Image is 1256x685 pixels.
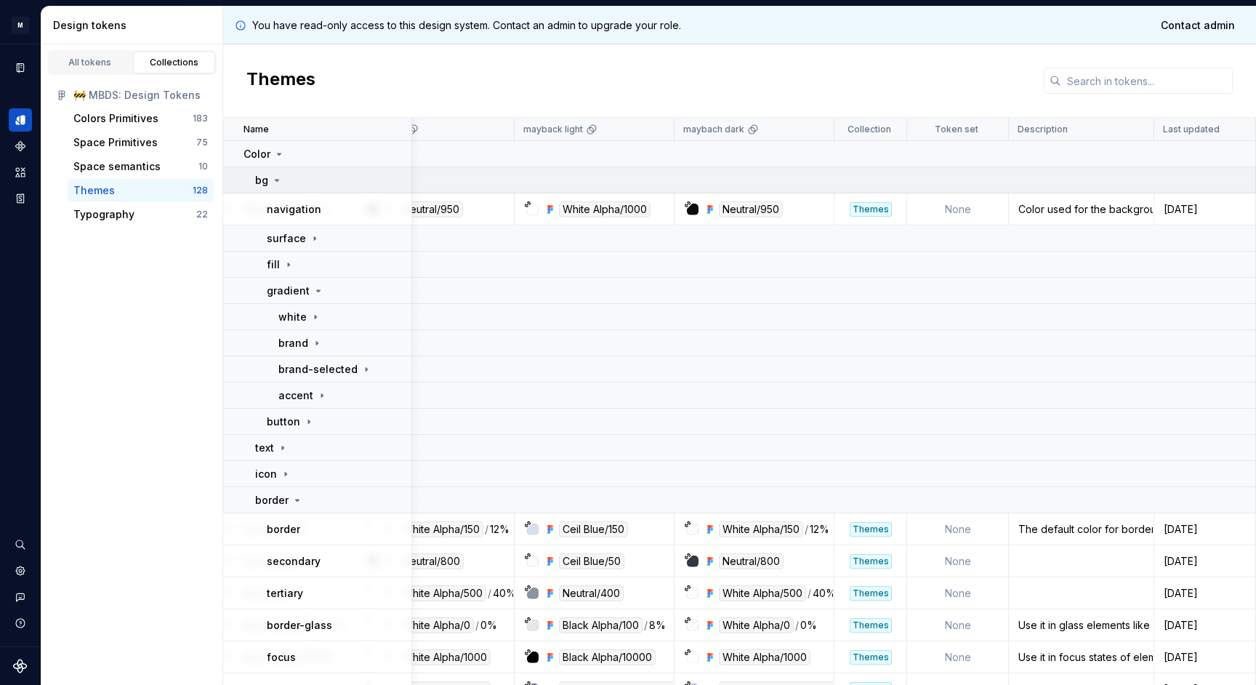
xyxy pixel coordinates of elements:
[267,618,332,633] p: border-glass
[9,108,32,132] a: Design tokens
[1155,586,1255,601] div: [DATE]
[278,336,308,350] p: brand
[12,17,29,34] div: M
[683,124,744,135] p: maybach dark
[246,68,315,94] h2: Themes
[278,388,313,403] p: accent
[399,553,464,569] div: Neutral/800
[73,159,161,174] div: Space semantics
[490,521,510,537] div: 12%
[196,209,208,220] div: 22
[493,585,516,601] div: 40%
[1155,554,1255,569] div: [DATE]
[850,618,892,633] div: Themes
[73,88,208,103] div: 🚧 MBDS: Design Tokens
[73,111,158,126] div: Colors Primitives
[810,521,829,537] div: 12%
[399,201,463,217] div: Neutral/950
[9,135,32,158] div: Components
[267,231,306,246] p: surface
[1155,618,1255,633] div: [DATE]
[935,124,978,135] p: Token set
[255,441,274,455] p: text
[267,586,303,601] p: tertiary
[399,649,491,665] div: White Alpha/1000
[278,310,307,324] p: white
[68,179,214,202] button: Themes128
[813,585,836,601] div: 40%
[252,18,681,33] p: You have read-only access to this design system. Contact an admin to upgrade your role.
[9,161,32,184] a: Assets
[73,183,115,198] div: Themes
[649,617,666,633] div: 8%
[9,56,32,79] a: Documentation
[488,585,491,601] div: /
[68,155,214,178] button: Space semantics10
[719,649,810,665] div: White Alpha/1000
[1010,650,1153,665] div: Use it in focus states of elements.
[907,513,1009,545] td: None
[907,609,1009,641] td: None
[1161,18,1235,33] span: Contact admin
[9,559,32,582] a: Settings
[9,187,32,210] a: Storybook stories
[850,202,892,217] div: Themes
[1010,522,1153,537] div: The default color for borders on any element like unselected chips, text fields, etc.
[399,617,474,633] div: White Alpha/0
[54,57,126,68] div: All tokens
[68,131,214,154] button: Space Primitives75
[68,107,214,130] button: Colors Primitives183
[475,617,479,633] div: /
[719,617,794,633] div: White Alpha/0
[73,135,158,150] div: Space Primitives
[399,521,483,537] div: White Alpha/150
[13,659,28,673] svg: Supernova Logo
[1010,618,1153,633] div: Use it in glass elements like cards and widgets as a border.
[243,147,270,161] p: Color
[559,585,624,601] div: Neutral/400
[53,18,217,33] div: Design tokens
[255,173,268,188] p: bg
[480,617,497,633] div: 0%
[800,617,817,633] div: 0%
[138,57,211,68] div: Collections
[559,649,656,665] div: Black Alpha/10000
[850,586,892,601] div: Themes
[9,533,32,556] button: Search ⌘K
[805,521,808,537] div: /
[267,257,280,272] p: fill
[1155,650,1255,665] div: [DATE]
[267,202,321,217] p: navigation
[559,201,651,217] div: White Alpha/1000
[1155,202,1255,217] div: [DATE]
[9,585,32,609] button: Contact support
[243,124,269,135] p: Name
[196,137,208,148] div: 75
[907,577,1009,609] td: None
[850,650,892,665] div: Themes
[719,553,784,569] div: Neutral/800
[1151,12,1244,39] a: Contact admin
[559,617,643,633] div: Black Alpha/100
[399,585,486,601] div: White Alpha/500
[267,414,300,429] p: button
[68,203,214,226] button: Typography22
[719,585,806,601] div: White Alpha/500
[1061,68,1233,94] input: Search in tokens...
[1163,124,1220,135] p: Last updated
[278,362,358,377] p: brand-selected
[1018,124,1068,135] p: Description
[644,617,648,633] div: /
[267,284,310,298] p: gradient
[850,554,892,569] div: Themes
[719,521,803,537] div: White Alpha/150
